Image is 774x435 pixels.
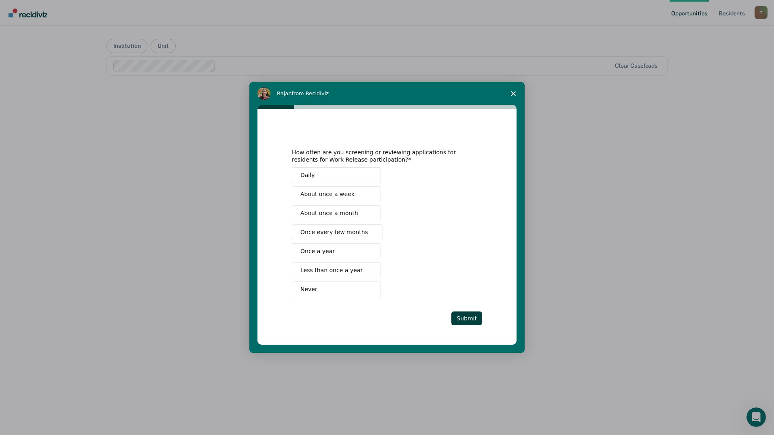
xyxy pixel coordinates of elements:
span: Never [300,285,317,294]
img: Profile image for Rajan [257,87,270,100]
span: Once every few months [300,228,368,237]
button: Once every few months [292,224,383,240]
span: Rajan [277,90,292,96]
button: Daily [292,167,381,183]
button: About once a week [292,186,381,202]
span: Once a year [300,247,335,256]
button: Less than once a year [292,262,381,278]
button: Never [292,281,381,297]
button: Once a year [292,243,381,259]
span: About once a week [300,190,355,198]
span: from Recidiviz [292,90,329,96]
button: About once a month [292,205,381,221]
span: Less than once a year [300,266,363,275]
button: Submit [451,311,482,325]
div: How often are you screening or reviewing applications for residents for Work Release participation? [292,149,470,163]
span: Daily [300,171,315,179]
span: Close survey [502,82,525,105]
span: About once a month [300,209,358,217]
